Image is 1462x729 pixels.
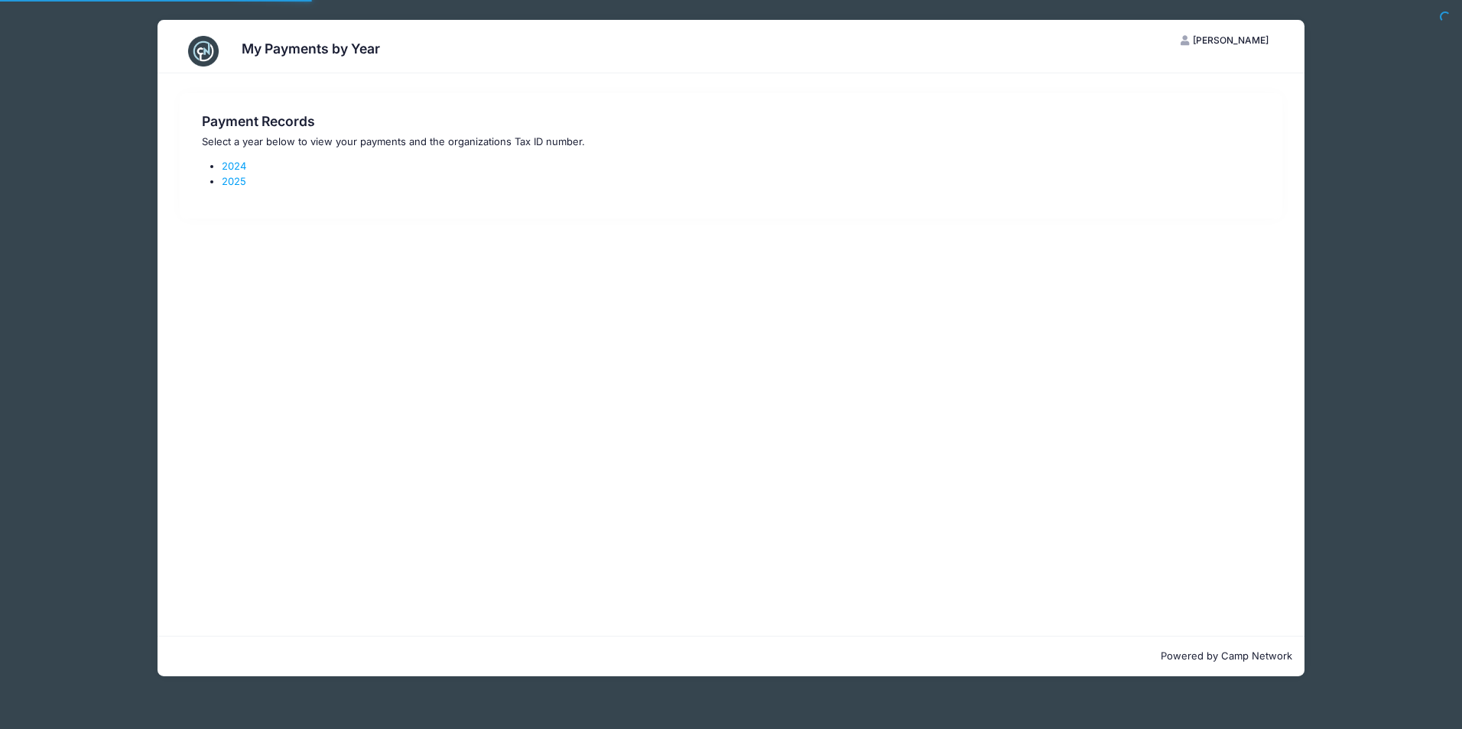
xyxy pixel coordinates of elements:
img: CampNetwork [188,36,219,66]
a: 2024 [222,160,246,172]
span: [PERSON_NAME] [1193,34,1269,46]
p: Powered by Camp Network [170,649,1292,664]
button: [PERSON_NAME] [1168,28,1282,53]
h3: My Payments by Year [242,40,380,57]
a: 2025 [222,175,246,187]
p: Select a year below to view your payments and the organizations Tax ID number. [202,134,1259,150]
h3: Payment Records [202,113,1259,129]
